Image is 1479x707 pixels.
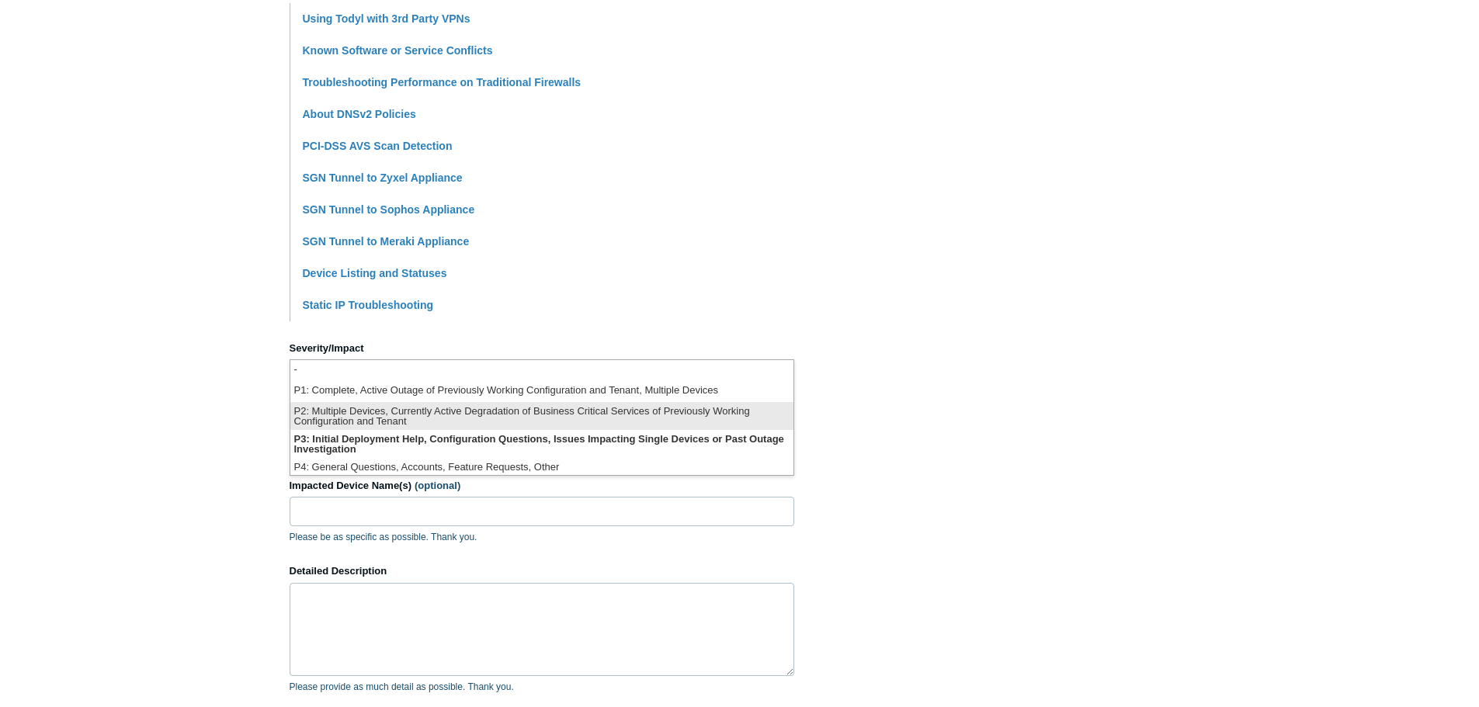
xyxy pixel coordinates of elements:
li: P3: Initial Deployment Help, Configuration Questions, Issues Impacting Single Devices or Past Out... [290,430,793,458]
a: PCI-DSS AVS Scan Detection [303,140,453,152]
li: P4: General Questions, Accounts, Feature Requests, Other [290,458,793,479]
span: (optional) [415,480,460,491]
label: Detailed Description [290,563,794,579]
a: Static IP Troubleshooting [303,299,434,311]
li: P2: Multiple Devices, Currently Active Degradation of Business Critical Services of Previously Wo... [290,402,793,430]
a: Device Listing and Statuses [303,267,447,279]
p: Please provide as much detail as possible. Thank you. [290,680,794,694]
a: Known Software or Service Conflicts [303,44,493,57]
p: Please be as specific as possible. Thank you. [290,530,794,544]
a: Using Todyl with 3rd Party VPNs [303,12,470,25]
a: SGN Tunnel to Zyxel Appliance [303,172,463,184]
label: Impacted Device Name(s) [290,478,794,494]
a: Troubleshooting Performance on Traditional Firewalls [303,76,582,88]
li: - [290,360,793,381]
li: P1: Complete, Active Outage of Previously Working Configuration and Tenant, Multiple Devices [290,381,793,402]
a: SGN Tunnel to Sophos Appliance [303,203,475,216]
a: About DNSv2 Policies [303,108,416,120]
label: Severity/Impact [290,341,794,356]
a: SGN Tunnel to Meraki Appliance [303,235,470,248]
